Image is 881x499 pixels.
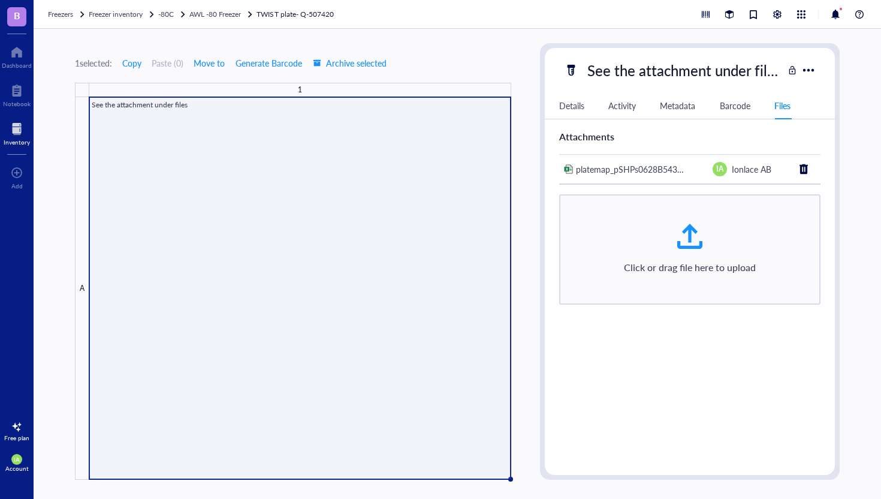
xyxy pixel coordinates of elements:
[732,163,771,175] span: Ionlace AB
[313,58,387,68] span: Archive selected
[48,8,86,20] a: Freezers
[582,58,783,83] div: See the attachment under files
[2,43,32,69] a: Dashboard
[75,97,89,480] div: A
[298,83,302,97] div: 1
[5,465,29,472] div: Account
[152,53,183,73] button: Paste (0)
[48,9,73,19] span: Freezers
[122,58,141,68] span: Copy
[608,99,636,112] div: Activity
[2,62,32,69] div: Dashboard
[4,434,29,441] div: Free plan
[3,100,31,107] div: Notebook
[158,8,254,20] a: -80CAWL -80 Freezer
[4,139,30,146] div: Inventory
[235,53,303,73] button: Generate Barcode
[189,9,241,19] span: AWL -80 Freezer
[4,119,30,146] a: Inventory
[122,53,142,73] button: Copy
[193,53,225,73] button: Move to
[559,129,820,145] div: Attachments
[194,58,225,68] span: Move to
[75,56,112,70] div: 1 selected:
[660,99,695,112] div: Metadata
[11,182,23,190] div: Add
[158,9,174,19] span: -80C
[236,58,302,68] span: Generate Barcode
[14,8,20,23] span: B
[14,456,20,463] span: IA
[257,8,336,20] a: TWIST plate- Q-507420
[3,81,31,107] a: Notebook
[774,99,791,112] div: Files
[624,260,756,275] div: Click or drag file here to upload
[89,8,156,20] a: Freezer inventory
[559,99,584,112] div: Details
[89,9,143,19] span: Freezer inventory
[720,99,750,112] div: Barcode
[576,163,705,175] span: platemap_pSHPs0628B543701TB_
[312,53,387,73] button: Archive selected
[716,164,723,175] span: IA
